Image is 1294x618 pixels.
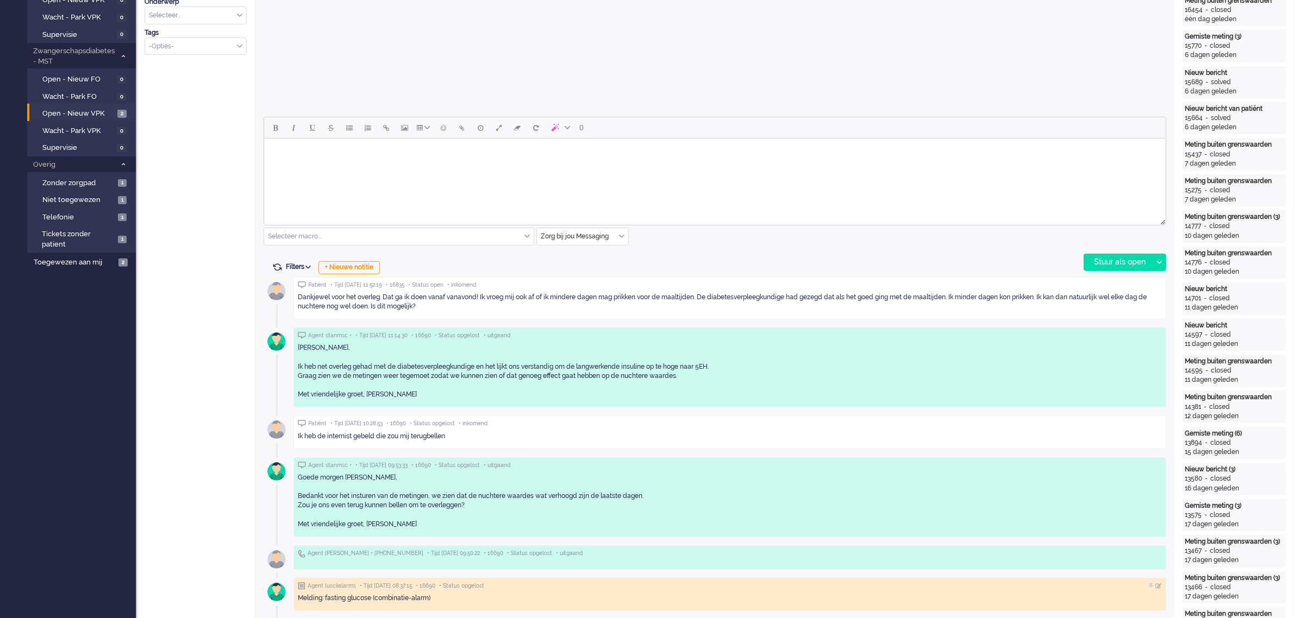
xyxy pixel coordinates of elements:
[1202,474,1210,483] div: -
[286,263,315,270] span: Filters
[1202,258,1210,267] div: -
[263,578,290,606] img: avatar
[1211,366,1232,375] div: closed
[32,28,135,40] a: Supervisie 0
[263,328,290,355] img: avatar
[1210,41,1230,51] div: closed
[298,582,305,590] img: ic_note_grey.svg
[396,118,414,137] button: Insert/edit image
[117,93,127,101] span: 0
[355,332,408,339] span: • Tijd [DATE] 11:14:30
[34,257,115,268] span: Toegewezen aan mij
[42,126,114,136] span: Wacht - Park VPK
[408,281,443,289] span: • Status open
[1185,113,1203,123] div: 15664
[1211,78,1231,87] div: solved
[1210,150,1230,159] div: closed
[1185,366,1203,375] div: 14595
[1203,366,1211,375] div: -
[1185,123,1284,132] div: 6 dagen geleden
[484,550,503,557] span: • 16690
[447,281,476,289] span: • inkomend
[1210,186,1230,195] div: closed
[1202,330,1210,339] div: -
[1201,402,1209,412] div: -
[1211,5,1232,15] div: closed
[1185,159,1284,168] div: 7 dagen geleden
[386,281,404,289] span: • 16835
[1185,176,1284,186] div: Meting buiten grenswaarden
[411,462,431,469] span: • 16690
[298,550,305,558] img: ic_telephone_grey.svg
[411,332,431,339] span: • 16690
[459,420,487,427] span: • inkomend
[42,229,115,249] span: Tickets zonder patient
[1185,339,1284,349] div: 11 dagen geleden
[42,212,115,223] span: Telefonie
[285,118,303,137] button: Italic
[1185,583,1202,592] div: 13466
[1185,438,1202,447] div: 13894
[1202,150,1210,159] div: -
[308,332,352,339] span: Agent stanmsc •
[1185,303,1284,312] div: 11 dagen geleden
[264,138,1166,215] iframe: Rich Text Area
[434,118,453,137] button: Emoticons
[32,141,135,153] a: Supervisie 0
[1185,321,1284,330] div: Nieuw bericht
[1210,546,1230,556] div: closed
[118,213,127,222] span: 1
[1185,537,1284,546] div: Meting buiten grenswaarden (3)
[1185,357,1284,366] div: Meting buiten grenswaarden
[308,462,352,469] span: Agent stanmsc •
[1185,140,1284,149] div: Meting buiten grenswaarden
[308,550,423,557] span: Agent [PERSON_NAME] • [PHONE_NUMBER]
[263,278,290,305] img: avatar
[330,281,382,289] span: • Tijd [DATE] 11:52:19
[340,118,359,137] button: Bullet list
[1185,51,1284,60] div: 6 dagen geleden
[318,261,380,274] div: + Nieuwe notitie
[1185,104,1284,113] div: Nieuw bericht van patiënt
[1185,231,1284,241] div: 10 dagen geleden
[298,281,306,288] img: ic_chat_grey.svg
[42,92,114,102] span: Wacht - Park FO
[355,462,408,469] span: • Tijd [DATE] 09:53:33
[1185,212,1284,222] div: Meting buiten grenswaarden (3)
[1185,393,1284,402] div: Meting buiten grenswaarden
[322,118,340,137] button: Strikethrough
[1185,520,1284,529] div: 17 dagen geleden
[508,118,527,137] button: Clear formatting
[42,143,114,153] span: Supervisie
[1185,5,1203,15] div: 16454
[414,118,434,137] button: Table
[42,74,114,85] span: Open - Nieuw FO
[556,550,583,557] span: • uitgaand
[484,462,510,469] span: • uitgaand
[1185,402,1201,412] div: 14381
[117,110,127,118] span: 2
[308,281,327,289] span: Patiënt
[266,118,285,137] button: Bold
[1185,592,1284,601] div: 17 dagen geleden
[263,546,290,573] img: avatar
[298,420,306,427] img: ic_chat_grey.svg
[118,179,127,187] span: 1
[527,118,545,137] button: Reset content
[32,11,135,23] a: Wacht - Park VPK 0
[118,236,127,244] span: 1
[490,118,508,137] button: Fullscreen
[1185,556,1284,565] div: 17 dagen geleden
[32,176,135,188] a: Zonder zorgpad 1
[1202,583,1210,592] div: -
[1185,510,1202,520] div: 13575
[1185,41,1202,51] div: 15770
[1202,186,1210,195] div: -
[579,123,584,132] span: 0
[145,37,247,55] div: Select Tags
[118,196,127,204] span: 1
[435,332,480,339] span: • Status opgelost
[117,14,127,22] span: 0
[32,107,135,119] a: Open - Nieuw VPK 2
[484,332,510,339] span: • uitgaand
